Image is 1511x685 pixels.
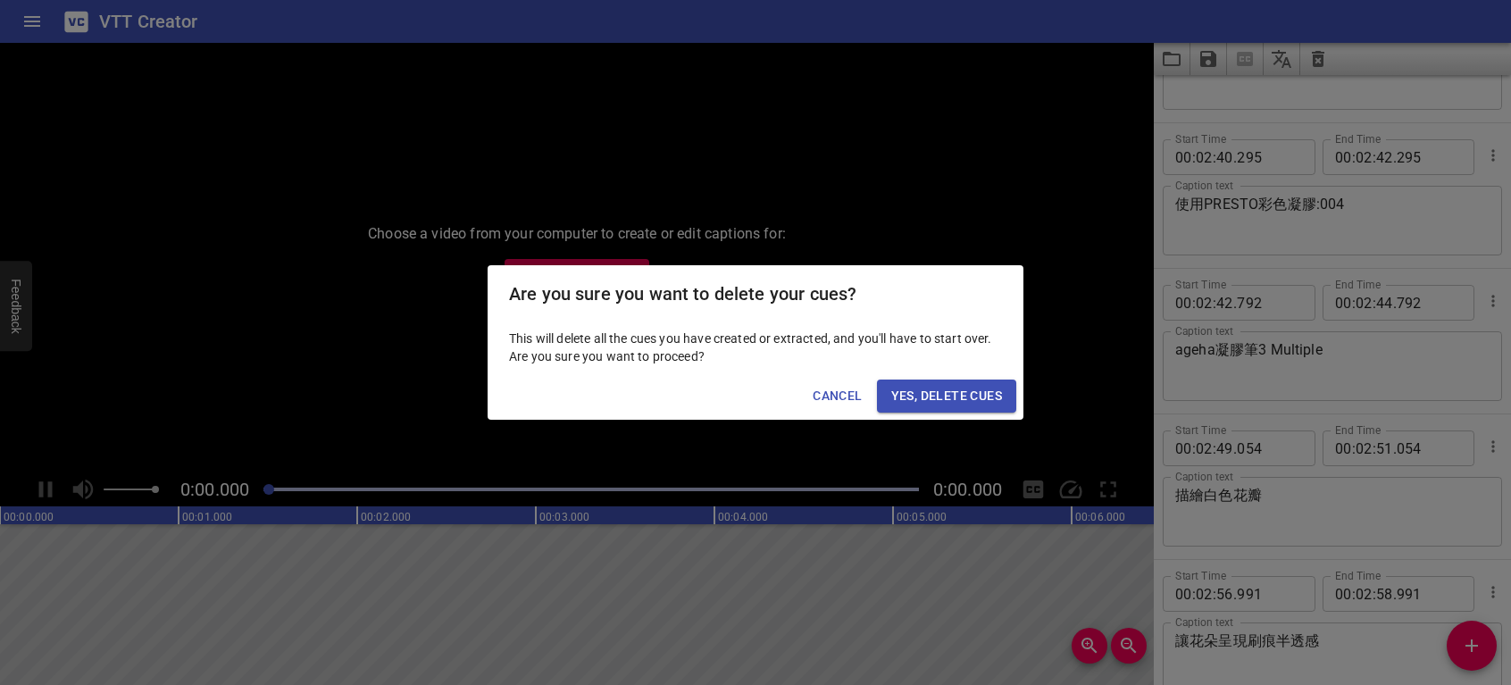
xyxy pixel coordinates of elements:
h2: Are you sure you want to delete your cues? [509,280,1002,308]
span: Cancel [813,385,862,407]
div: This will delete all the cues you have created or extracted, and you'll have to start over. Are y... [488,322,1023,372]
button: Yes, Delete Cues [877,380,1016,413]
button: Cancel [806,380,869,413]
span: Yes, Delete Cues [891,385,1002,407]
